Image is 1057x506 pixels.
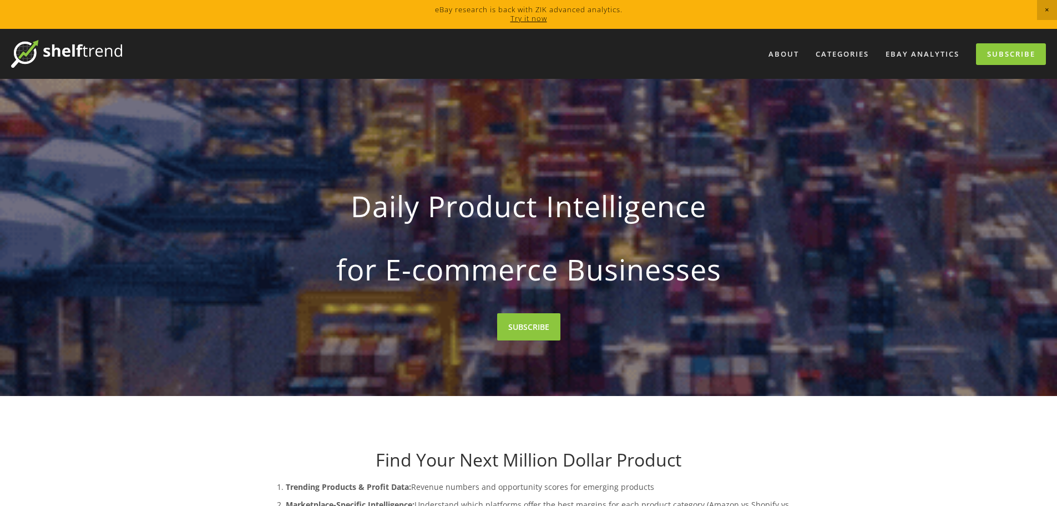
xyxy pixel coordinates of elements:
[286,482,411,492] strong: Trending Products & Profit Data:
[281,180,776,232] strong: Daily Product Intelligence
[11,40,122,68] img: ShelfTrend
[761,45,806,63] a: About
[510,13,547,23] a: Try it now
[281,243,776,295] strong: for E-commerce Businesses
[286,480,794,494] p: Revenue numbers and opportunity scores for emerging products
[878,45,967,63] a: eBay Analytics
[264,449,794,470] h1: Find Your Next Million Dollar Product
[976,43,1046,65] a: Subscribe
[497,313,560,340] a: SUBSCRIBE
[808,45,876,63] div: Categories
